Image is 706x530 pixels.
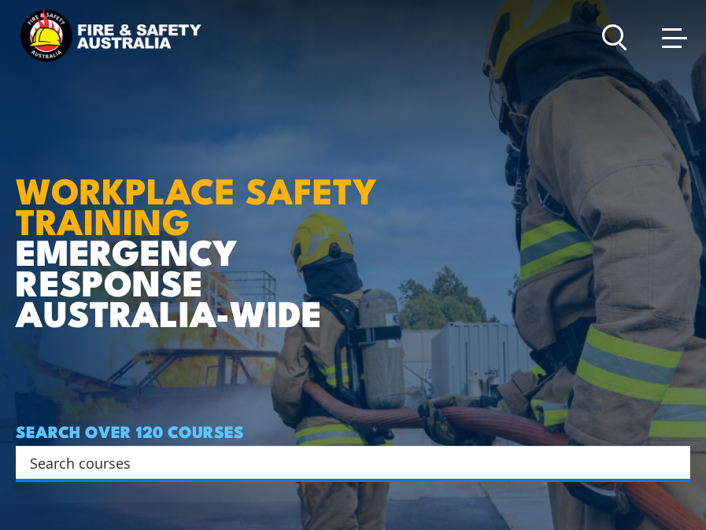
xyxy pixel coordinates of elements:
[663,451,685,473] button: Search magnifier button
[30,451,656,474] input: Search input
[16,422,690,440] h4: SEARCH OVER 120 COURSES
[16,162,377,247] strong: WORKPLACE SAFETY TRAINING
[33,451,659,473] form: Search form
[16,95,401,328] h1: EMERGENCY RESPONSE AUSTRALIA-WIDE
